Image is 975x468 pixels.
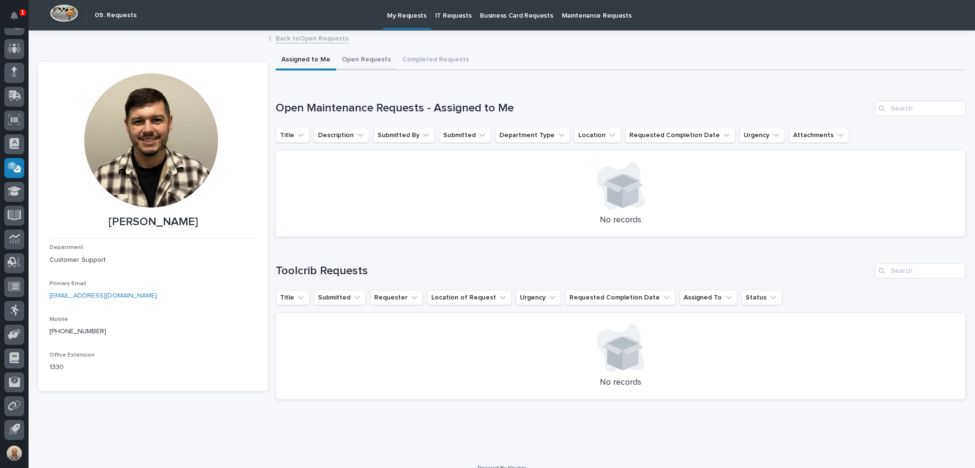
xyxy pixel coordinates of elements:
span: Office Extension [50,352,95,358]
p: 1 [21,9,24,16]
h1: Open Maintenance Requests - Assigned to Me [276,101,871,115]
p: No records [287,215,954,226]
button: Completed Requests [397,50,475,70]
h2: 09. Requests [95,11,137,20]
input: Search [875,263,965,279]
span: Primary Email [50,281,86,287]
p: No records [287,378,954,388]
button: Open Requests [336,50,397,70]
button: Assigned to Me [276,50,336,70]
p: 1330 [50,362,257,372]
span: Department [50,245,83,250]
button: Submitted By [373,128,435,143]
div: Notifications1 [12,11,24,27]
button: Title [276,128,310,143]
button: Requested Completion Date [625,128,736,143]
button: Title [276,290,310,305]
a: Back toOpen Requests [276,32,348,43]
p: Customer Support [50,255,257,265]
button: Requester [370,290,423,305]
button: Submitted [314,290,366,305]
button: Location [574,128,621,143]
button: Attachments [789,128,849,143]
p: [PERSON_NAME] [50,215,257,229]
button: Description [314,128,369,143]
h1: Toolcrib Requests [276,264,871,278]
img: Workspace Logo [50,4,78,22]
input: Search [875,101,965,116]
button: Assigned To [679,290,737,305]
span: Mobile [50,317,68,322]
button: Location of Request [427,290,512,305]
button: Department Type [495,128,570,143]
button: users-avatar [4,443,24,463]
button: Requested Completion Date [565,290,676,305]
button: Urgency [516,290,561,305]
a: [EMAIL_ADDRESS][DOMAIN_NAME] [50,292,157,299]
button: Urgency [739,128,785,143]
button: Submitted [439,128,491,143]
button: Status [741,290,782,305]
button: Notifications [4,6,24,26]
a: [PHONE_NUMBER] [50,328,106,335]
